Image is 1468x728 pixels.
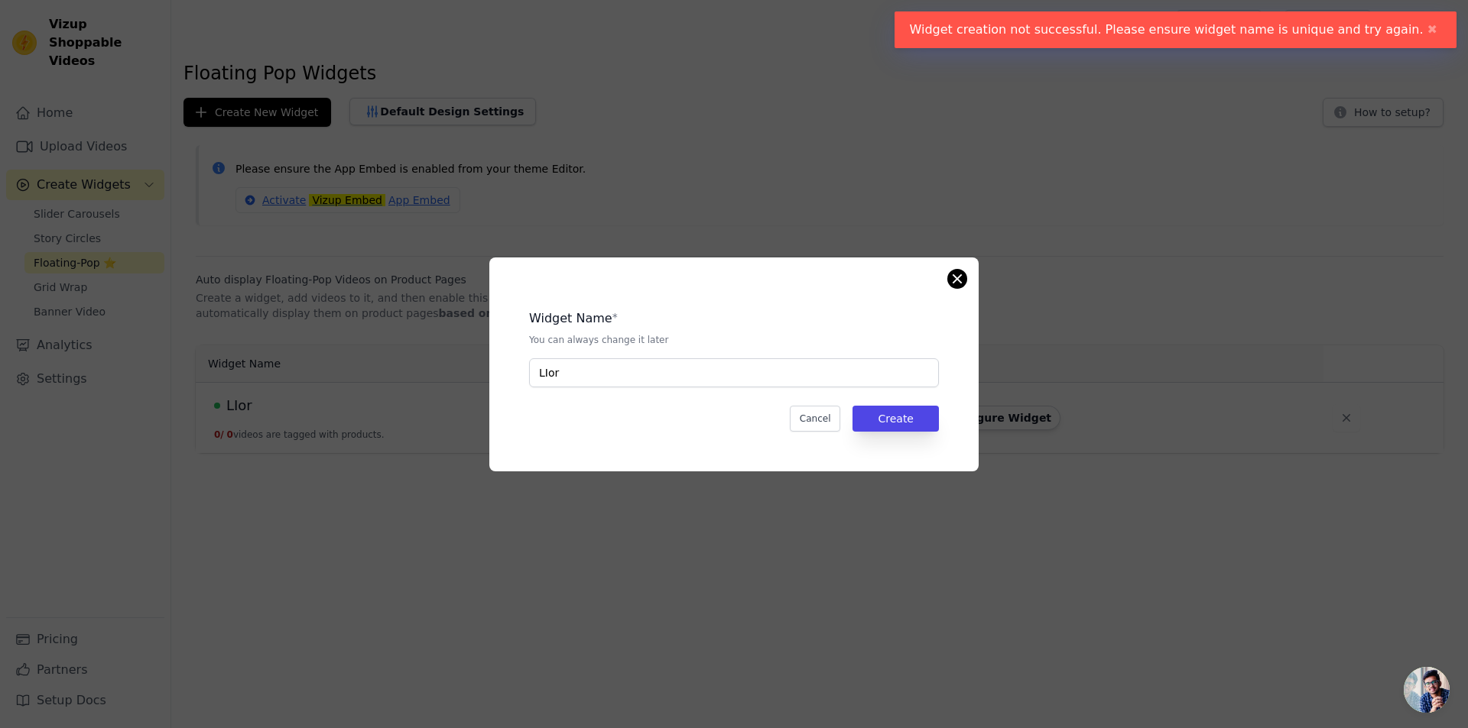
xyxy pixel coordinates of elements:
[529,334,939,346] p: You can always change it later
[790,406,841,432] button: Cancel
[529,309,612,328] legend: Widget Name
[1404,667,1450,713] div: פתח צ'אט
[853,406,939,432] button: Create
[948,270,966,288] button: Close modal
[895,11,1457,48] div: Widget creation not successful. Please ensure widget name is unique and try again.
[1424,21,1441,39] button: Close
